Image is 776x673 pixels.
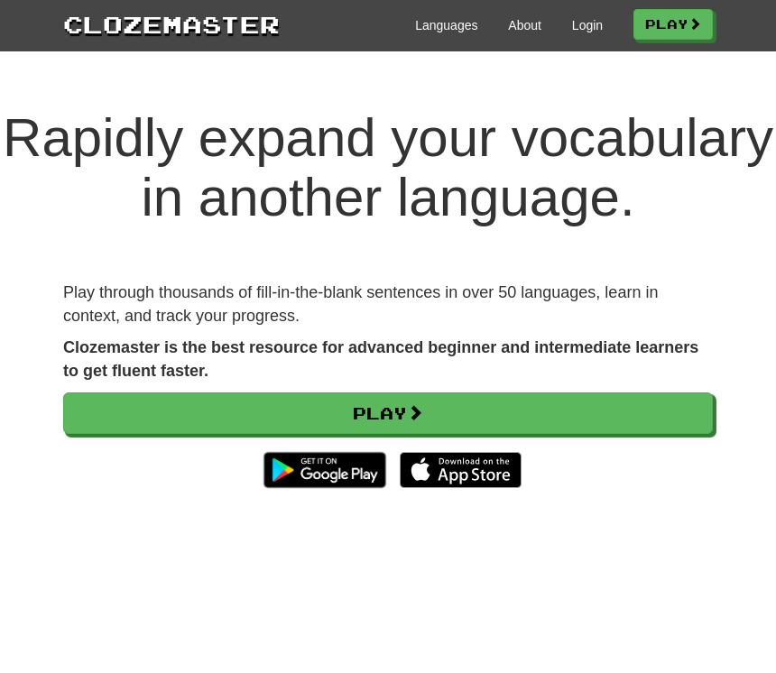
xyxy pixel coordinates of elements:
p: Play through thousands of fill-in-the-blank sentences in over 50 languages, learn in context, and... [63,281,713,327]
a: Login [572,16,603,34]
a: Play [63,392,713,434]
a: About [508,16,541,34]
img: Get it on Google Play [254,443,394,497]
strong: Clozemaster is the best resource for advanced beginner and intermediate learners to get fluent fa... [63,338,698,380]
a: Play [633,9,713,40]
a: Languages [415,16,477,34]
a: Clozemaster [63,7,280,41]
img: Download_on_the_App_Store_Badge_US-UK_135x40-25178aeef6eb6b83b96f5f2d004eda3bffbb37122de64afbaef7... [400,452,522,488]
